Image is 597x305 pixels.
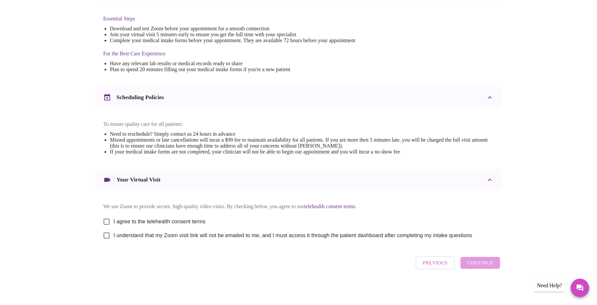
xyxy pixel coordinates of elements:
[103,204,494,209] p: We use Zoom to provide secure, high-quality video visits. By checking below, you agree to our .
[116,94,164,101] h3: Scheduling Policies
[534,279,565,292] div: Need Help?
[110,26,355,32] li: Download and test Zoom before your appointment for a smooth connection
[110,38,355,43] li: Complete your medical intake forms before your appointment. They are available 72 hours before yo...
[571,279,589,297] button: Messages
[113,232,472,239] span: I understand that my Zoom visit link will not be emailed to me, and I must access it through the ...
[103,51,355,57] h4: For the Best Care Experience
[110,149,494,155] li: If your medical intake forms are not completed, your clinician will not be able to begin our appo...
[103,121,494,127] p: To ensure quality care for all patients:
[423,259,448,267] span: Previous
[110,131,494,137] li: Need to reschedule? Simply contact us 24 hours in advance
[110,67,355,72] li: Plan to spend 20 minutes filling out your medical intake forms if you're a new patient
[113,218,205,226] span: I agree to the telehealth consent terms
[110,32,355,38] li: Join your virtual visit 5 minutes early to ensure you get the full time with your specialist
[103,16,355,22] h4: Essential Steps
[95,87,502,108] div: Scheduling Policies
[116,176,161,183] h3: Your Virtual Visit
[304,204,355,209] a: telehealth consent terms
[110,137,494,149] li: Missed appointments or late cancellations will incur a $99 fee to maintain availability for all p...
[416,256,455,269] button: Previous
[110,61,355,67] li: Have any relevant lab results or medical records ready to share
[95,169,502,190] div: Your Virtual Visit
